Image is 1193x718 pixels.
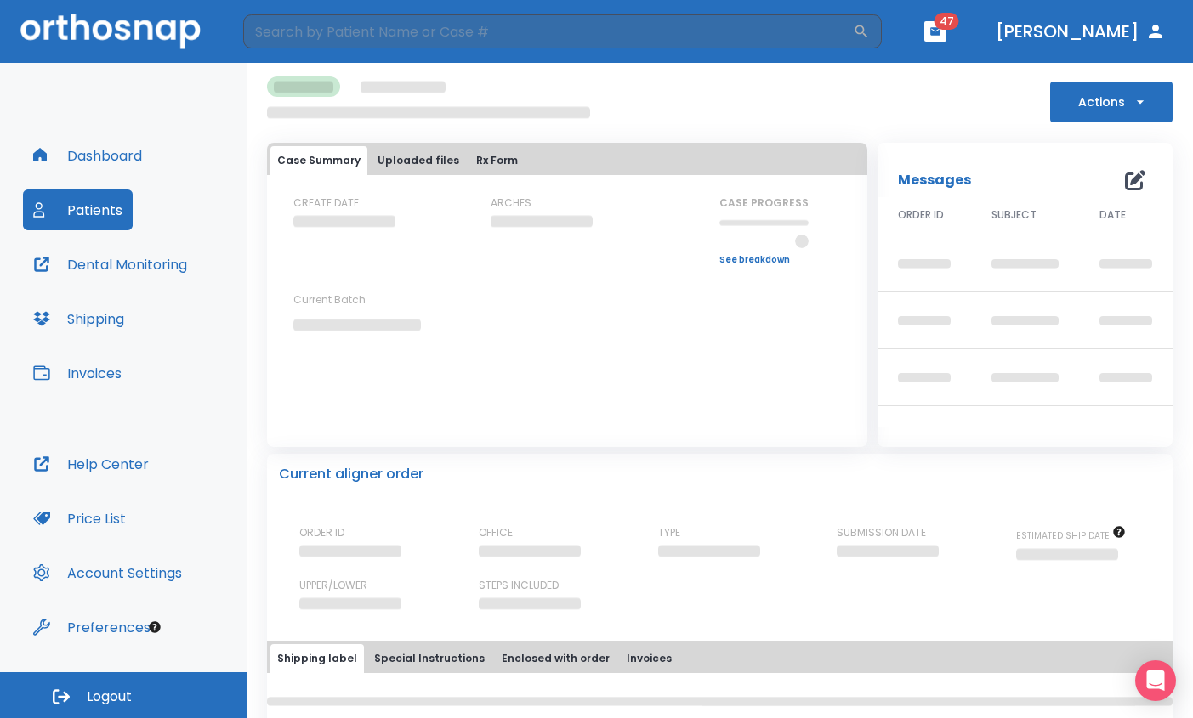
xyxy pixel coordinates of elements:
[719,195,809,211] p: CASE PROGRESS
[1099,207,1126,223] span: DATE
[270,644,364,673] button: Shipping label
[658,525,680,540] p: TYPE
[293,195,359,211] p: CREATE DATE
[23,189,133,230] button: Patients
[299,525,344,540] p: ORDER ID
[898,207,944,223] span: ORDER ID
[479,578,559,593] p: STEPS INCLUDED
[270,146,367,175] button: Case Summary
[1016,529,1126,542] span: The date will be available after approving treatment plan
[23,607,161,647] button: Preferences
[87,687,132,706] span: Logout
[23,552,192,593] button: Account Settings
[20,14,201,48] img: Orthosnap
[935,13,959,30] span: 47
[23,244,197,285] button: Dental Monitoring
[479,525,513,540] p: OFFICE
[293,292,446,308] p: Current Batch
[991,207,1037,223] span: SUBJECT
[491,195,531,211] p: ARCHES
[1050,82,1173,122] button: Actions
[719,255,809,265] a: See breakdown
[620,644,679,673] button: Invoices
[1135,660,1176,701] div: Open Intercom Messenger
[495,644,616,673] button: Enclosed with order
[367,644,491,673] button: Special Instructions
[270,644,1169,673] div: tabs
[147,619,162,635] div: Tooltip anchor
[989,16,1173,47] button: [PERSON_NAME]
[898,170,971,190] p: Messages
[279,464,423,484] p: Current aligner order
[23,353,132,393] button: Invoices
[270,146,864,175] div: tabs
[23,498,136,539] button: Price List
[23,135,152,176] button: Dashboard
[371,146,466,175] button: Uploaded files
[243,14,853,48] input: Search by Patient Name or Case #
[469,146,525,175] button: Rx Form
[299,578,367,593] p: UPPER/LOWER
[23,444,159,484] button: Help Center
[837,525,926,540] p: SUBMISSION DATE
[23,298,134,339] button: Shipping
